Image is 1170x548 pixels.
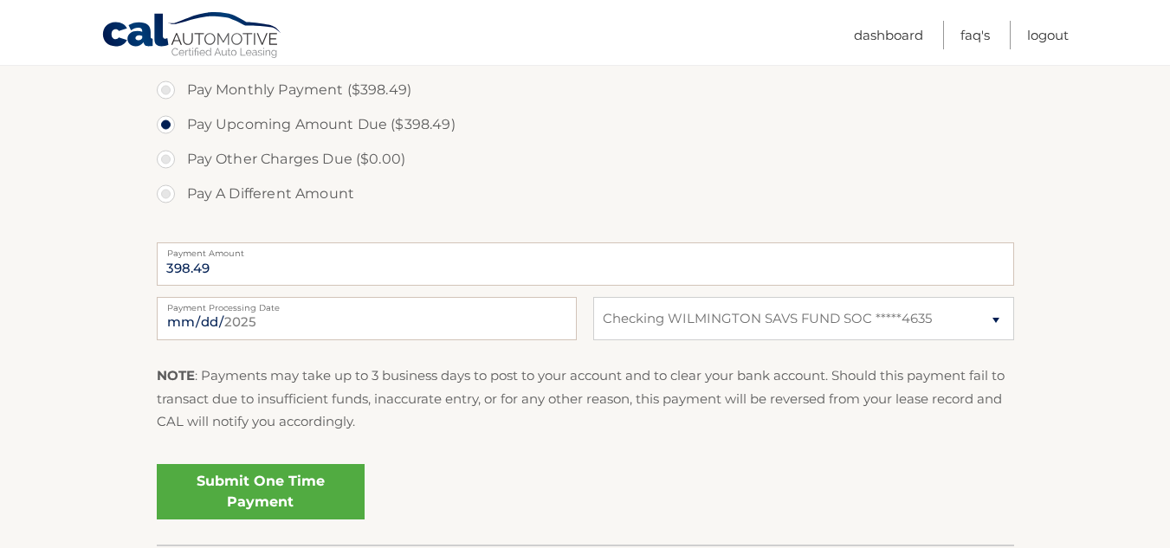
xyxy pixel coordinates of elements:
[157,242,1014,256] label: Payment Amount
[101,11,283,61] a: Cal Automotive
[157,107,1014,142] label: Pay Upcoming Amount Due ($398.49)
[157,177,1014,211] label: Pay A Different Amount
[157,142,1014,177] label: Pay Other Charges Due ($0.00)
[854,21,923,49] a: Dashboard
[157,297,577,311] label: Payment Processing Date
[157,464,365,519] a: Submit One Time Payment
[157,364,1014,433] p: : Payments may take up to 3 business days to post to your account and to clear your bank account....
[1027,21,1069,49] a: Logout
[157,242,1014,286] input: Payment Amount
[157,367,195,384] strong: NOTE
[157,73,1014,107] label: Pay Monthly Payment ($398.49)
[157,297,577,340] input: Payment Date
[960,21,990,49] a: FAQ's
